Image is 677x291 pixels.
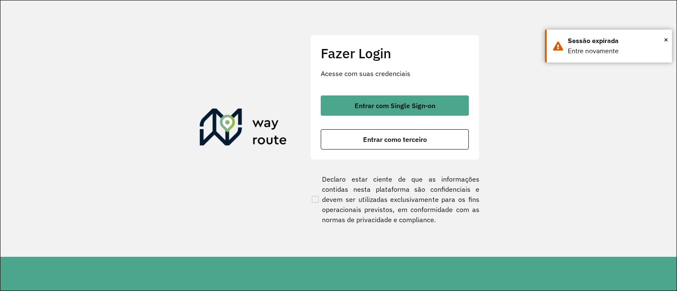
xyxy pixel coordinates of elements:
span: × [664,33,668,46]
img: Roteirizador AmbevTech [200,109,287,149]
label: Declaro estar ciente de que as informações contidas nesta plataforma são confidenciais e devem se... [310,174,479,225]
h2: Fazer Login [321,45,469,61]
button: button [321,129,469,150]
span: Entrar com Single Sign-on [355,102,435,109]
button: button [321,95,469,116]
p: Acesse com suas credenciais [321,68,469,79]
div: Sessão expirada [568,36,666,46]
span: Entrar como terceiro [363,136,427,143]
div: Entre novamente [568,46,666,56]
button: Close [664,33,668,46]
